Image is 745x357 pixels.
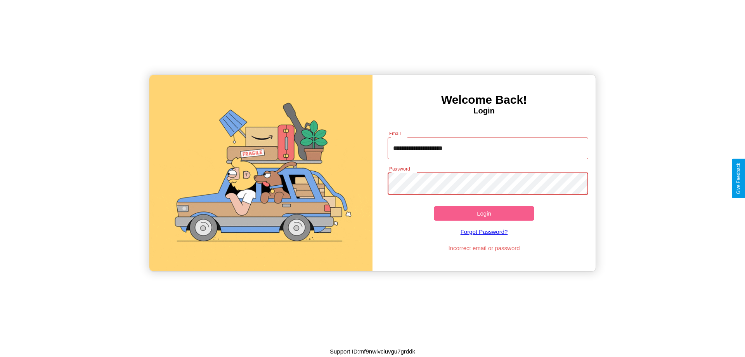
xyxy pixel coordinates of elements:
[736,163,741,194] div: Give Feedback
[384,243,585,253] p: Incorrect email or password
[389,130,401,137] label: Email
[372,106,596,115] h4: Login
[149,75,372,271] img: gif
[384,221,585,243] a: Forgot Password?
[389,165,410,172] label: Password
[330,346,415,357] p: Support ID: mf9nwivciuvgu7grddk
[372,93,596,106] h3: Welcome Back!
[434,206,534,221] button: Login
